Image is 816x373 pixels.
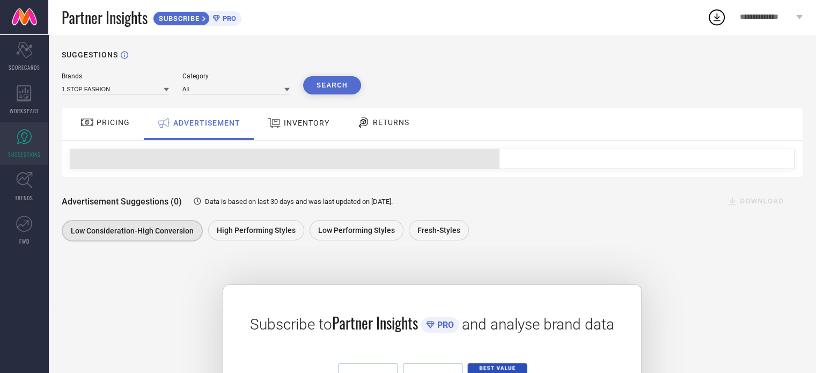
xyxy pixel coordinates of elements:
[462,316,614,333] span: and analyse brand data
[417,226,460,235] span: Fresh-Styles
[173,119,240,127] span: ADVERTISEMENT
[373,118,409,127] span: RETURNS
[250,316,332,333] span: Subscribe to
[97,118,130,127] span: PRICING
[303,76,361,94] button: Search
[182,72,290,80] div: Category
[8,150,41,158] span: SUGGESTIONS
[332,312,418,334] span: Partner Insights
[205,198,393,206] span: Data is based on last 30 days and was last updated on [DATE] .
[318,226,395,235] span: Low Performing Styles
[71,226,194,235] span: Low Consideration-High Conversion
[62,196,182,207] span: Advertisement Suggestions (0)
[62,6,148,28] span: Partner Insights
[220,14,236,23] span: PRO
[19,237,30,245] span: FWD
[217,226,296,235] span: High Performing Styles
[435,320,454,330] span: PRO
[10,107,39,115] span: WORKSPACE
[284,119,329,127] span: INVENTORY
[9,63,40,71] span: SCORECARDS
[153,14,202,23] span: SUBSCRIBE
[62,50,118,59] h1: SUGGESTIONS
[153,9,241,26] a: SUBSCRIBEPRO
[62,72,169,80] div: Brands
[707,8,726,27] div: Open download list
[15,194,33,202] span: TRENDS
